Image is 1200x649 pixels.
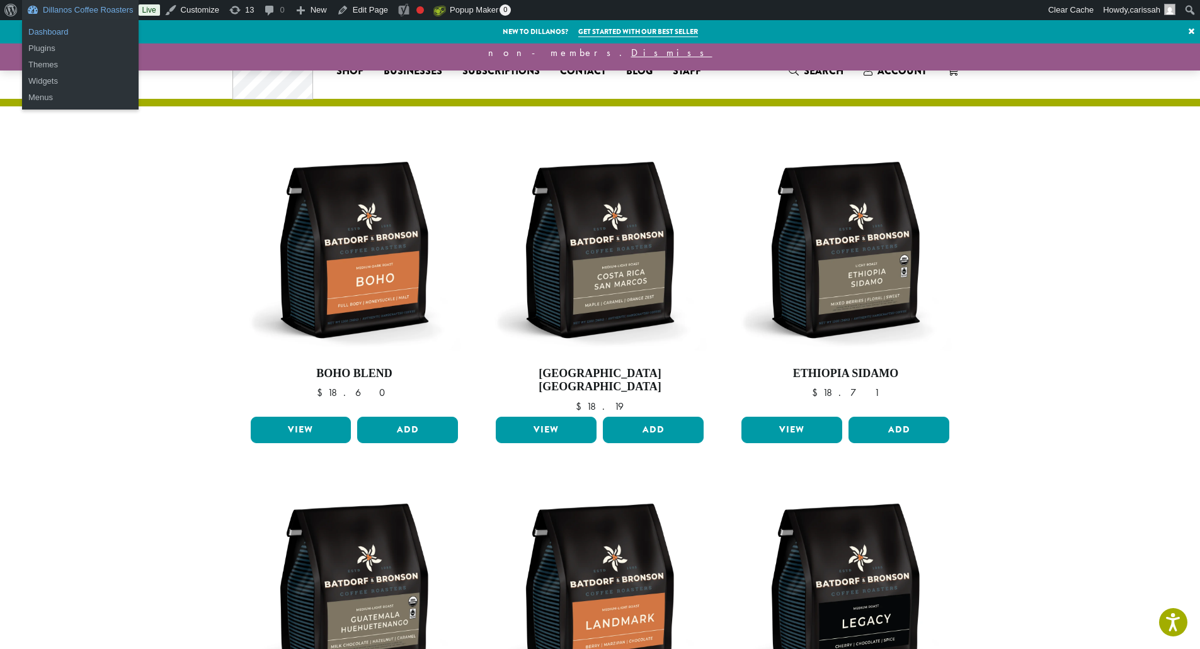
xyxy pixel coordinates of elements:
[500,4,511,16] span: 0
[139,4,160,16] a: Live
[357,417,458,443] button: Add
[22,24,139,40] a: Dashboard
[626,64,653,79] span: Blog
[576,400,624,413] bdi: 18.19
[326,61,374,81] a: Shop
[22,20,139,60] ul: Dillanos Coffee Roasters
[738,367,952,381] h4: Ethiopia Sidamo
[384,64,442,79] span: Businesses
[493,367,707,394] h4: [GEOGRAPHIC_DATA] [GEOGRAPHIC_DATA]
[877,64,927,78] span: Account
[741,417,842,443] a: View
[247,143,461,357] img: BB-12oz-Boho-Stock.webp
[416,6,424,14] div: Focus keyphrase not set
[812,386,823,399] span: $
[22,89,139,106] a: Menus
[496,417,597,443] a: View
[804,64,843,78] span: Search
[631,46,712,59] a: Dismiss
[738,143,952,412] a: Ethiopia Sidamo $18.71
[248,367,462,381] h4: Boho Blend
[849,417,949,443] button: Add
[317,386,391,399] bdi: 18.60
[22,53,139,110] ul: Dillanos Coffee Roasters
[22,73,139,89] a: Widgets
[576,400,586,413] span: $
[1130,5,1160,14] span: carissah
[738,143,952,357] img: BB-12oz-FTO-Ethiopia-Sidamo-Stock.webp
[812,386,879,399] bdi: 18.71
[779,60,854,81] a: Search
[603,417,704,443] button: Add
[336,64,363,79] span: Shop
[248,143,462,412] a: Boho Blend $18.60
[560,64,606,79] span: Contact
[317,386,328,399] span: $
[462,64,540,79] span: Subscriptions
[673,64,701,79] span: Staff
[578,26,698,37] a: Get started with our best seller
[493,143,707,357] img: BB-12oz-Costa-Rica-San-Marcos-Stock.webp
[22,57,139,73] a: Themes
[493,143,707,412] a: [GEOGRAPHIC_DATA] [GEOGRAPHIC_DATA] $18.19
[663,61,711,81] a: Staff
[251,417,351,443] a: View
[22,40,139,57] a: Plugins
[1183,20,1200,43] a: ×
